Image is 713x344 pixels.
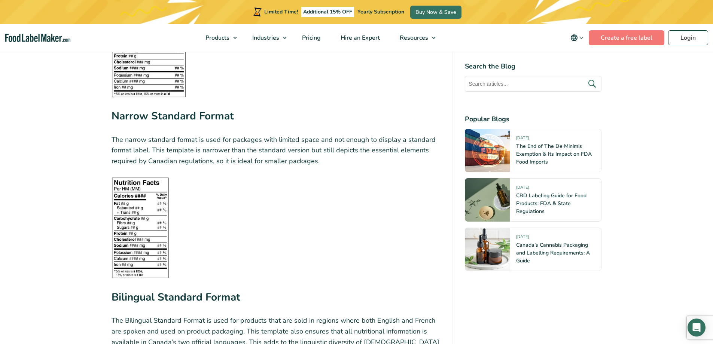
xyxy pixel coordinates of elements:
[243,24,290,52] a: Industries
[565,30,589,45] button: Change language
[516,185,529,193] span: [DATE]
[250,34,280,42] span: Industries
[465,61,601,71] h4: Search the Blog
[668,30,708,45] a: Login
[5,34,70,42] a: Food Label Maker homepage
[338,34,381,42] span: Hire an Expert
[264,8,298,15] span: Limited Time!
[292,24,329,52] a: Pricing
[516,192,586,215] a: CBD Labeling Guide for Food Products: FDA & State Regulations
[390,24,439,52] a: Resources
[688,319,706,337] div: Open Intercom Messenger
[397,34,429,42] span: Resources
[300,34,322,42] span: Pricing
[112,290,240,304] strong: Bilingual Standard Format
[203,34,230,42] span: Products
[516,143,592,165] a: The End of The De Minimis Exemption & Its Impact on FDA Food Imports
[516,135,529,144] span: [DATE]
[112,177,169,279] img: Black and white Narrow Standard Format nutrition label with essential nutrient information arrang...
[112,109,234,123] strong: Narrow Standard Format
[589,30,664,45] a: Create a free label
[331,24,388,52] a: Hire an Expert
[196,24,241,52] a: Products
[410,6,461,19] a: Buy Now & Save
[357,8,404,15] span: Yearly Subscription
[516,234,529,243] span: [DATE]
[301,7,354,17] span: Additional 15% OFF
[112,134,441,167] p: The narrow standard format is used for packages with limited space and not enough to display a st...
[465,114,601,124] h4: Popular Blogs
[516,241,590,264] a: Canada’s Cannabis Packaging and Labelling Requirements: A Guide
[465,76,601,92] input: Search articles...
